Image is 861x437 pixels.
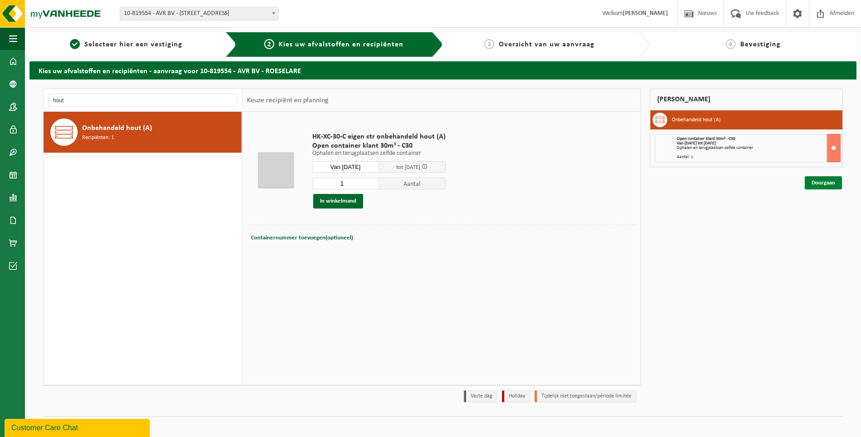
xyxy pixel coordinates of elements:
span: 2 [264,39,274,49]
button: Onbehandeld hout (A) Recipiënten: 1 [44,112,242,153]
span: tot [DATE] [396,164,420,170]
li: Holiday [502,390,530,402]
span: Aantal [379,178,446,189]
input: Selecteer datum [312,161,379,173]
iframe: chat widget [5,417,152,437]
span: 1 [70,39,80,49]
strong: [PERSON_NAME] [623,10,668,17]
p: Ophalen en terugplaatsen zelfde container [312,150,446,157]
h2: Kies uw afvalstoffen en recipiënten - aanvraag voor 10-819554 - AVR BV - ROESELARE [30,61,856,79]
input: Materiaal zoeken [48,94,237,107]
span: 4 [726,39,736,49]
h3: Onbehandeld hout (A) [672,113,721,127]
a: Doorgaan [805,176,842,189]
button: In winkelmand [313,194,363,209]
span: Overzicht van uw aanvraag [499,41,595,48]
span: 10-819554 - AVR BV - 8800 ROESELARE, MEENSESTEENWEG 545 [120,7,279,20]
div: Ophalen en terugplaatsen zelfde container [677,146,841,150]
div: Keuze recipiënt en planning [242,89,333,112]
span: Onbehandeld hout (A) [82,123,152,134]
strong: Van [DATE] tot [DATE] [677,141,716,146]
li: Tijdelijk niet toegestaan/période limitée [535,390,636,402]
span: HK-XC-30-C eigen ctr onbehandeld hout (A) [312,132,446,141]
span: Bevestiging [740,41,781,48]
span: 10-819554 - AVR BV - 8800 ROESELARE, MEENSESTEENWEG 545 [120,7,278,20]
span: 3 [484,39,494,49]
li: Vaste dag [464,390,497,402]
span: Recipiënten: 1 [82,134,114,142]
div: Aantal: 1 [677,155,841,159]
span: Open container klant 30m³ - C30 [312,141,446,150]
button: Containernummer toevoegen(optioneel) [250,232,354,244]
span: Kies uw afvalstoffen en recipiënten [279,41,403,48]
span: Open container klant 30m³ - C30 [677,136,735,141]
div: [PERSON_NAME] [650,89,843,110]
span: Containernummer toevoegen(optioneel) [251,235,353,241]
span: Selecteer hier een vestiging [84,41,182,48]
a: 1Selecteer hier een vestiging [34,39,218,50]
